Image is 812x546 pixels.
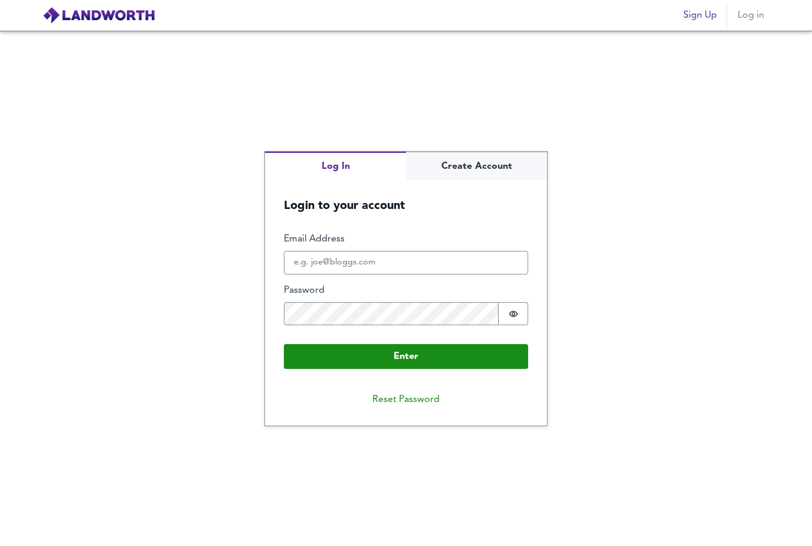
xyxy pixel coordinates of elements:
button: Enter [284,344,528,369]
button: Log in [732,4,770,27]
button: Log In [265,152,406,181]
img: logo [42,6,155,24]
label: Email Address [284,233,528,246]
span: Log in [736,7,765,24]
button: Create Account [406,152,547,181]
span: Sign Up [683,7,717,24]
button: Sign Up [679,4,722,27]
button: Reset Password [363,388,449,411]
h5: Login to your account [265,180,547,214]
button: Show password [499,302,528,326]
input: e.g. joe@bloggs.com [284,251,528,274]
label: Password [284,284,528,297]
